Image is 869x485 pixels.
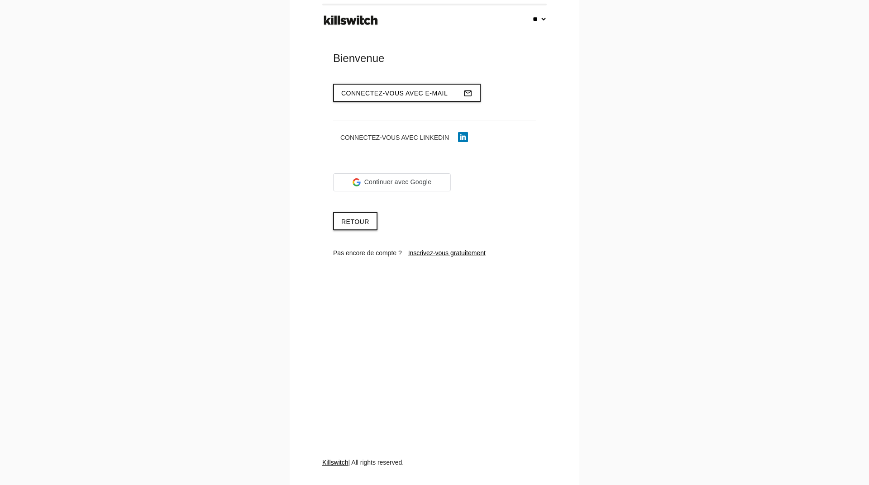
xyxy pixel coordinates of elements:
[333,249,402,257] span: Pas encore de compte ?
[341,90,448,97] span: Connectez-vous avec e-mail
[408,249,486,257] a: Inscrivez-vous gratuitement
[322,459,349,466] a: Killswitch
[458,132,468,142] img: linkedin-icon.png
[322,458,547,485] div: | All rights reserved.
[364,177,431,187] span: Continuer avec Google
[322,12,380,29] img: ks-logo-black-footer.png
[333,212,377,230] a: Retour
[333,173,451,191] div: Continuer avec Google
[340,134,449,141] span: Connectez-vous avec LinkedIn
[333,51,536,66] div: Bienvenue
[333,84,481,102] button: Connectez-vous avec e-mailmail_outline
[463,85,473,102] i: mail_outline
[333,129,475,146] button: Connectez-vous avec LinkedIn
